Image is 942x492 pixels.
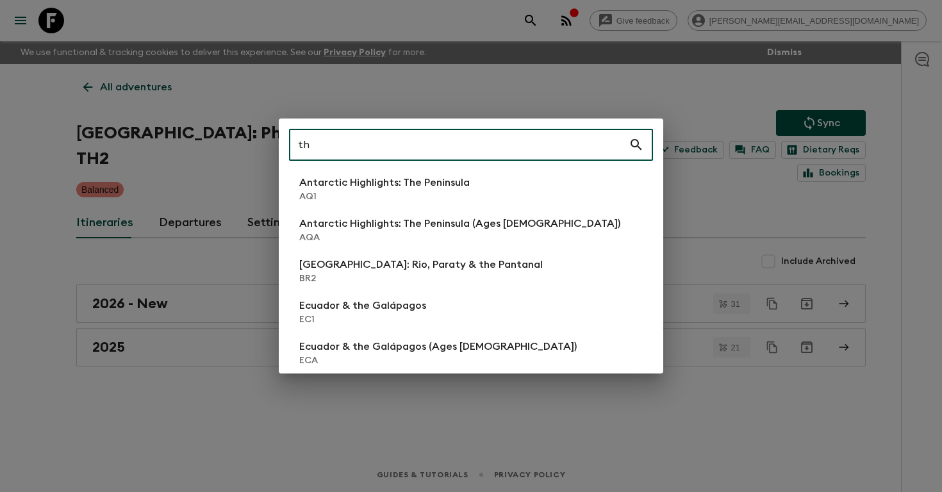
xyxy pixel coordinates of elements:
p: Ecuador & the Galápagos [299,298,426,313]
p: [GEOGRAPHIC_DATA]: Rio, Paraty & the Pantanal [299,257,543,272]
p: Antarctic Highlights: The Peninsula [299,175,470,190]
p: Antarctic Highlights: The Peninsula (Ages [DEMOGRAPHIC_DATA]) [299,216,620,231]
p: EC1 [299,313,426,326]
p: AQA [299,231,620,244]
input: Search adventures... [289,127,629,163]
p: Ecuador & the Galápagos (Ages [DEMOGRAPHIC_DATA]) [299,339,577,354]
p: ECA [299,354,577,367]
p: AQ1 [299,190,470,203]
p: BR2 [299,272,543,285]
